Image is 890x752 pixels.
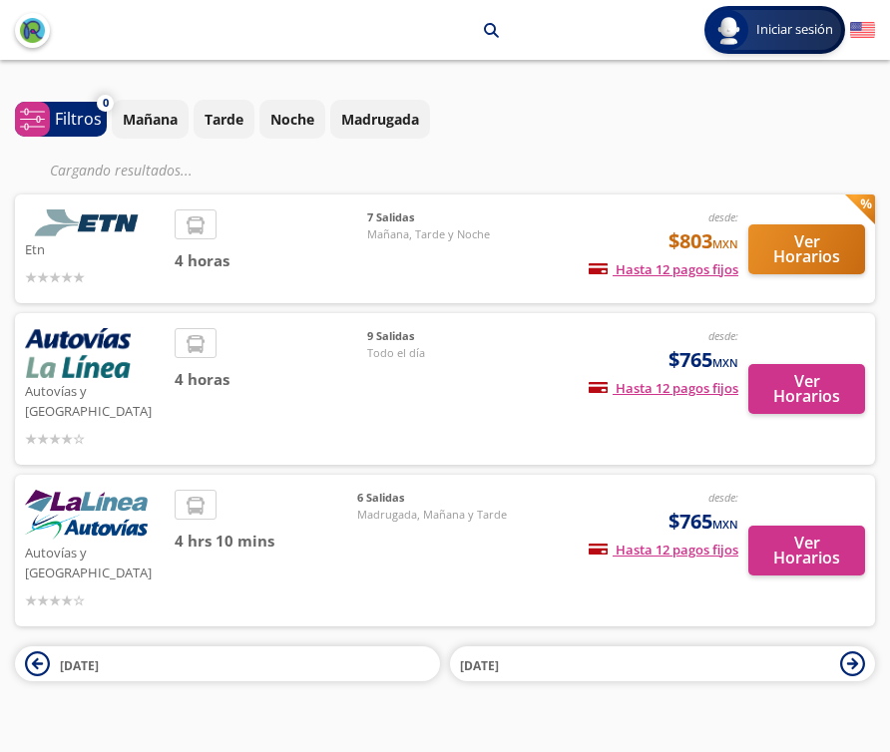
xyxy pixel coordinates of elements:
span: Hasta 12 pagos fijos [589,260,738,278]
button: Ver Horarios [748,526,865,575]
small: MXN [712,517,738,532]
em: desde: [708,328,738,343]
button: 0Filtros [15,102,107,137]
button: [DATE] [15,646,440,681]
em: desde: [708,209,738,224]
button: [DATE] [450,646,875,681]
p: Mañana [123,109,178,130]
p: Etn [25,236,165,260]
p: Filtros [55,107,102,131]
img: Etn [25,209,155,236]
span: 7 Salidas [367,209,507,226]
span: 4 horas [175,249,367,272]
span: [DATE] [60,657,99,674]
button: Noche [259,100,325,139]
span: 4 hrs 10 mins [175,530,357,553]
p: Autovías y [GEOGRAPHIC_DATA] [25,378,165,421]
span: 9 Salidas [367,328,507,345]
p: Autovías y [GEOGRAPHIC_DATA] [25,540,165,582]
button: Ver Horarios [748,364,865,414]
button: Mañana [112,100,189,139]
p: Noche [270,109,314,130]
button: Ver Horarios [748,224,865,274]
button: Tarde [194,100,254,139]
span: [DATE] [460,657,499,674]
span: $765 [668,345,738,375]
img: Autovías y La Línea [25,328,131,378]
p: Tarde [205,109,243,130]
p: [GEOGRAPHIC_DATA] [327,20,469,41]
span: Iniciar sesión [748,20,841,40]
small: MXN [712,236,738,251]
span: $803 [668,226,738,256]
em: desde: [708,490,738,505]
span: 0 [103,95,109,112]
small: MXN [712,355,738,370]
span: $765 [668,507,738,537]
button: back [15,13,50,48]
span: 6 Salidas [357,490,507,507]
span: Mañana, Tarde y Noche [367,226,507,243]
p: Madrugada [341,109,419,130]
span: Hasta 12 pagos fijos [589,541,738,559]
span: Hasta 12 pagos fijos [589,379,738,397]
img: Autovías y La Línea [25,490,148,540]
em: Cargando resultados ... [50,161,193,180]
button: Madrugada [330,100,430,139]
p: Morelia [250,20,302,41]
span: Todo el día [367,345,507,362]
button: English [850,18,875,43]
span: Madrugada, Mañana y Tarde [357,507,507,524]
span: 4 horas [175,368,367,391]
